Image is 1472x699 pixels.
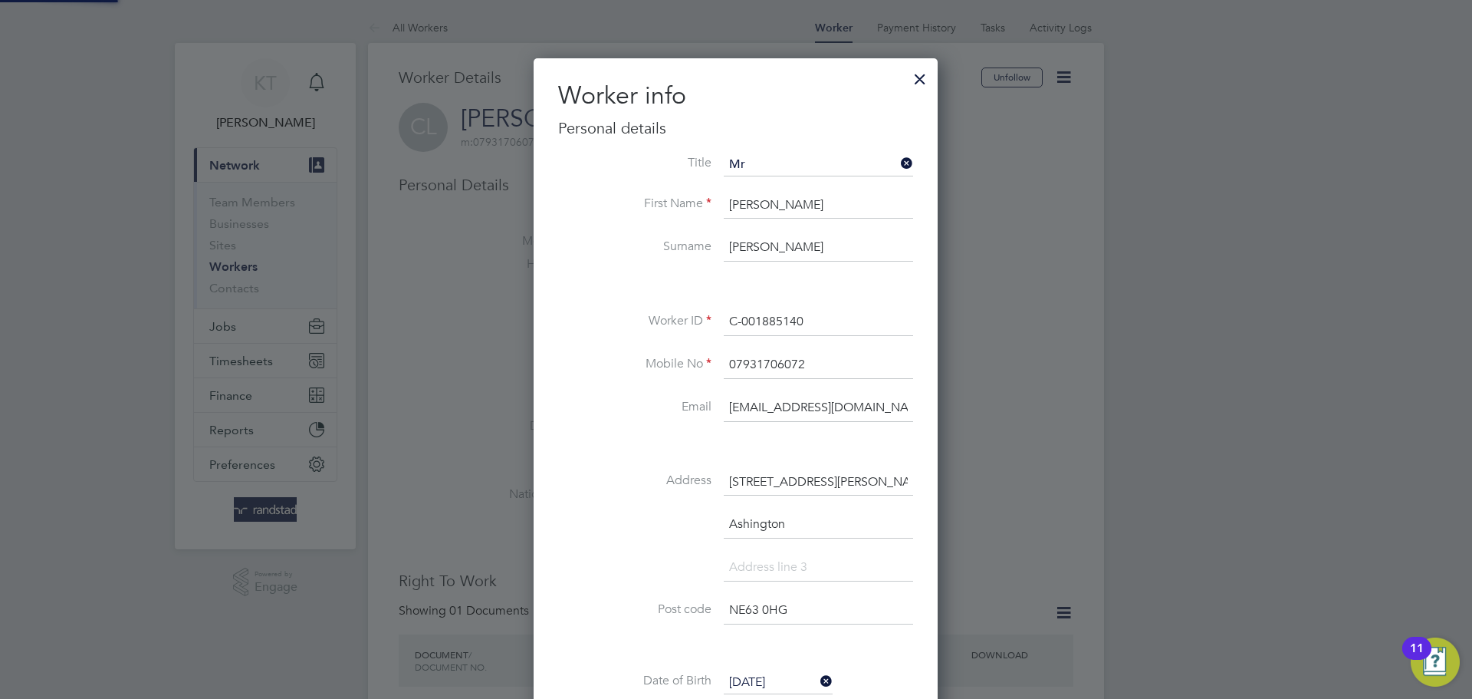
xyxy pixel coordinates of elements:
[1411,638,1460,687] button: Open Resource Center, 11 new notifications
[724,511,913,539] input: Address line 2
[558,399,711,415] label: Email
[724,153,913,176] input: Select one
[558,473,711,489] label: Address
[558,313,711,329] label: Worker ID
[724,469,913,496] input: Address line 1
[558,80,913,112] h2: Worker info
[558,602,711,618] label: Post code
[558,118,913,138] h3: Personal details
[558,155,711,171] label: Title
[558,196,711,212] label: First Name
[558,673,711,689] label: Date of Birth
[558,239,711,255] label: Surname
[558,356,711,372] label: Mobile No
[724,554,913,582] input: Address line 3
[1410,648,1424,668] div: 11
[724,671,833,694] input: Select one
